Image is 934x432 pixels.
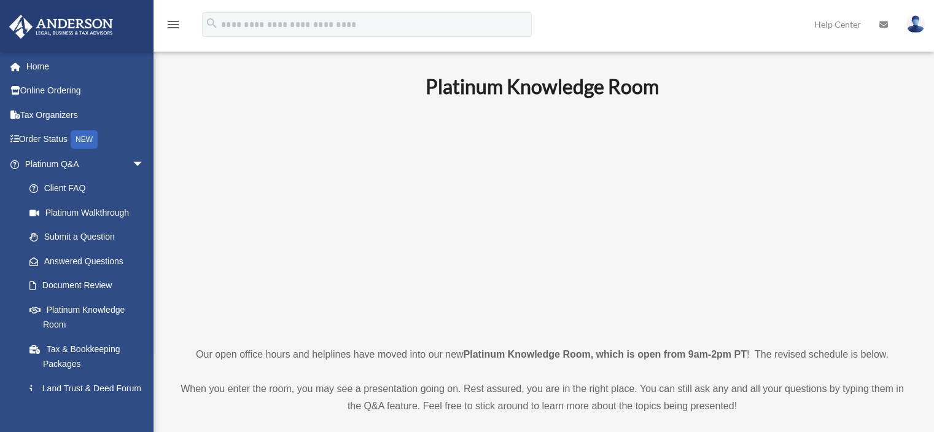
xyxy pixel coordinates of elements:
[906,15,925,33] img: User Pic
[17,273,163,298] a: Document Review
[205,17,219,30] i: search
[9,103,163,127] a: Tax Organizers
[9,127,163,152] a: Order StatusNEW
[17,297,157,337] a: Platinum Knowledge Room
[9,54,163,79] a: Home
[17,176,163,201] a: Client FAQ
[6,15,117,39] img: Anderson Advisors Platinum Portal
[166,22,181,32] a: menu
[175,346,909,363] p: Our open office hours and helplines have moved into our new ! The revised schedule is below.
[17,376,163,401] a: Land Trust & Deed Forum
[166,17,181,32] i: menu
[17,225,163,249] a: Submit a Question
[9,152,163,176] a: Platinum Q&Aarrow_drop_down
[17,200,163,225] a: Platinum Walkthrough
[71,130,98,149] div: NEW
[175,380,909,415] p: When you enter the room, you may see a presentation going on. Rest assured, you are in the right ...
[132,152,157,177] span: arrow_drop_down
[17,337,163,376] a: Tax & Bookkeeping Packages
[464,349,747,359] strong: Platinum Knowledge Room, which is open from 9am-2pm PT
[9,79,163,103] a: Online Ordering
[17,249,163,273] a: Answered Questions
[358,116,726,323] iframe: 231110_Toby_KnowledgeRoom
[426,74,659,98] b: Platinum Knowledge Room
